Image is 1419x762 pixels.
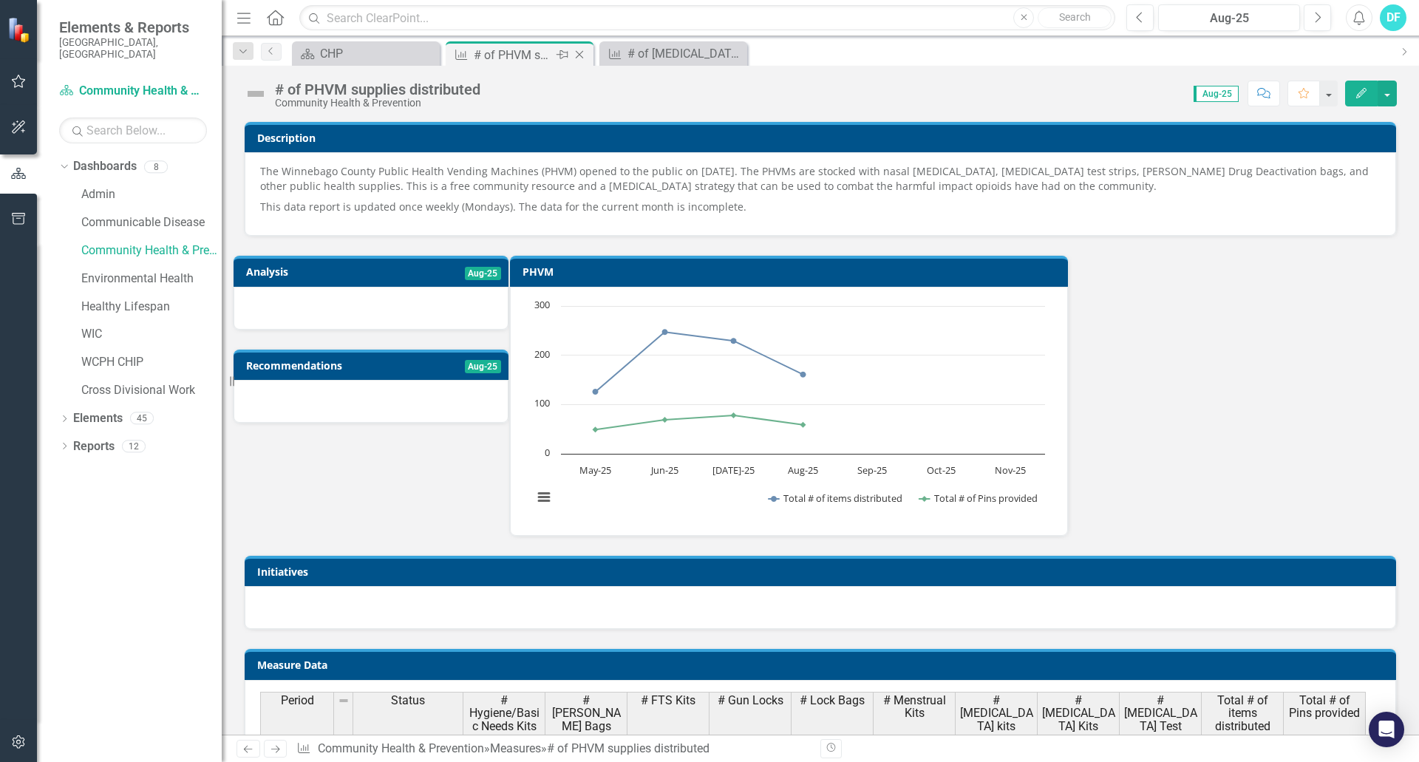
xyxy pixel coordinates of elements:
span: # Hygiene/Basic Needs Kits [466,694,542,733]
div: # of [MEDICAL_DATA] clients and supplies distributed [627,44,743,63]
h3: Measure Data [257,659,1389,670]
h3: Analysis [246,266,383,277]
text: Aug-25 [788,463,818,477]
span: # [MEDICAL_DATA] Test [1123,694,1198,733]
a: Communicable Disease [81,214,222,231]
a: WCPH CHIP [81,354,222,371]
text: 100 [534,396,550,409]
text: Jun-25 [650,463,678,477]
div: # of PHVM supplies distributed [275,81,480,98]
h3: Recommendations [246,360,431,371]
button: DF [1380,4,1406,31]
path: Aug-25, 161. Total # of items distributed. [800,371,806,377]
button: View chart menu, Chart [534,487,554,508]
text: 300 [534,298,550,311]
span: Aug-25 [465,267,502,280]
text: Sep-25 [857,463,887,477]
img: Not Defined [244,82,268,106]
a: Healthy Lifespan [81,299,222,316]
div: Chart. Highcharts interactive chart. [525,299,1052,520]
a: Reports [73,438,115,455]
div: CHP [320,44,436,63]
text: 0 [545,446,550,459]
a: Cross Divisional Work [81,382,222,399]
input: Search Below... [59,118,207,143]
text: Oct-25 [927,463,956,477]
a: Community Health & Prevention [59,83,207,100]
h3: PHVM [523,266,1061,277]
div: 8 [144,160,168,173]
text: 200 [534,347,550,361]
input: Search ClearPoint... [299,5,1115,31]
button: Search [1038,7,1112,28]
img: 8DAGhfEEPCf229AAAAAElFTkSuQmCC [338,695,350,707]
a: Community Health & Prevention [81,242,222,259]
p: The Winnebago County Public Health Vending Machines (PHVM) opened to the public on [DATE]. The PH... [260,164,1381,197]
path: Aug-25, 59. Total # of Pins provided. [800,421,806,427]
span: # [PERSON_NAME] Bags [548,694,624,733]
span: # Gun Locks [718,694,783,707]
a: Community Health & Prevention [318,741,484,755]
a: CHP [296,44,436,63]
div: 45 [130,412,154,425]
span: Aug-25 [465,360,502,373]
span: # Menstrual Kits [877,694,952,720]
div: Community Health & Prevention [275,98,480,109]
a: WIC [81,326,222,343]
span: Period [281,694,314,707]
div: » » [296,741,809,758]
a: Elements [73,410,123,427]
span: # [MEDICAL_DATA] kits [959,694,1034,733]
path: Jul-25, 229. Total # of items distributed. [731,338,737,344]
text: May-25 [579,463,611,477]
path: Jul-25, 78. Total # of Pins provided. [731,412,737,418]
button: Aug-25 [1158,4,1300,31]
a: Environmental Health [81,271,222,288]
a: Admin [81,186,222,203]
span: # Lock Bags [800,694,865,707]
button: Show Total # of Pins provided [919,491,1039,505]
span: Status [391,694,425,707]
span: Total # of items distributed [1205,694,1280,733]
path: Jun-25, 247. Total # of items distributed. [662,329,668,335]
span: Aug-25 [1194,86,1239,102]
span: # FTS Kits [641,694,695,707]
div: # of PHVM supplies distributed [474,46,553,64]
small: [GEOGRAPHIC_DATA], [GEOGRAPHIC_DATA] [59,36,207,61]
a: # of [MEDICAL_DATA] clients and supplies distributed [603,44,743,63]
div: Open Intercom Messenger [1369,712,1404,747]
span: Search [1059,11,1091,23]
h3: Initiatives [257,566,1389,577]
div: 12 [122,440,146,452]
svg: Interactive chart [525,299,1052,520]
text: Nov-25 [995,463,1026,477]
p: This data report is updated once weekly (Mondays). The data for the current month is incomplete. [260,197,1381,217]
a: Measures [490,741,541,755]
h3: Description [257,132,1389,143]
path: Jun-25, 69. Total # of Pins provided. [662,417,668,423]
span: Total # of Pins provided [1287,694,1362,720]
img: ClearPoint Strategy [7,17,33,43]
span: Elements & Reports [59,18,207,36]
div: Aug-25 [1163,10,1295,27]
path: May-25, 49. Total # of Pins provided. [593,426,599,432]
span: # [MEDICAL_DATA] Kits [1041,694,1116,733]
path: May-25, 126. Total # of items distributed. [593,389,599,395]
button: Show Total # of items distributed [769,491,903,505]
div: # of PHVM supplies distributed [547,741,709,755]
text: [DATE]-25 [713,463,755,477]
a: Dashboards [73,158,137,175]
